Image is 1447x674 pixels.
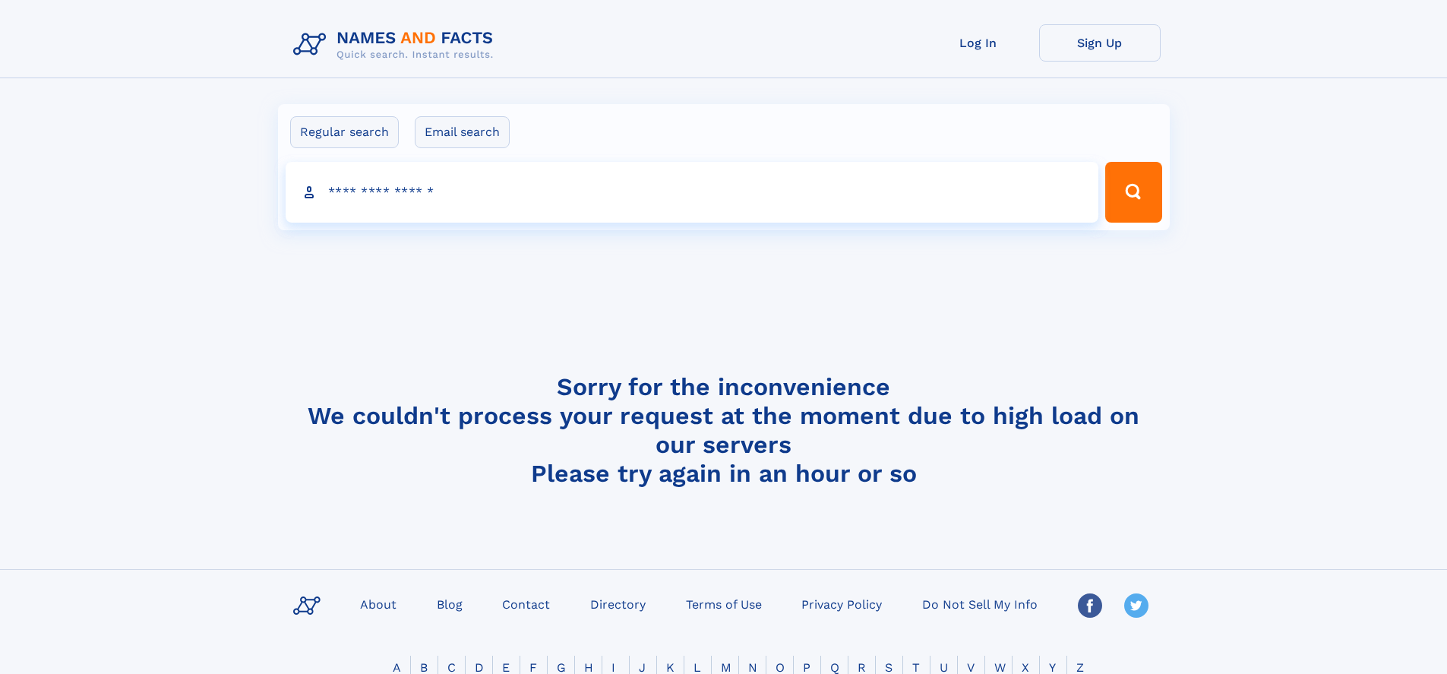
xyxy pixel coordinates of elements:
button: Search Button [1105,162,1161,223]
img: Logo Names and Facts [287,24,506,65]
a: Privacy Policy [795,593,888,615]
a: Do Not Sell My Info [916,593,1044,615]
a: Terms of Use [680,593,768,615]
a: Directory [584,593,652,615]
label: Email search [415,116,510,148]
h4: Sorry for the inconvenience We couldn't process your request at the moment due to high load on ou... [287,372,1161,488]
label: Regular search [290,116,399,148]
a: About [354,593,403,615]
a: Log In [918,24,1039,62]
a: Sign Up [1039,24,1161,62]
input: search input [286,162,1099,223]
a: Contact [496,593,556,615]
img: Facebook [1078,593,1102,618]
img: Twitter [1124,593,1148,618]
a: Blog [431,593,469,615]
